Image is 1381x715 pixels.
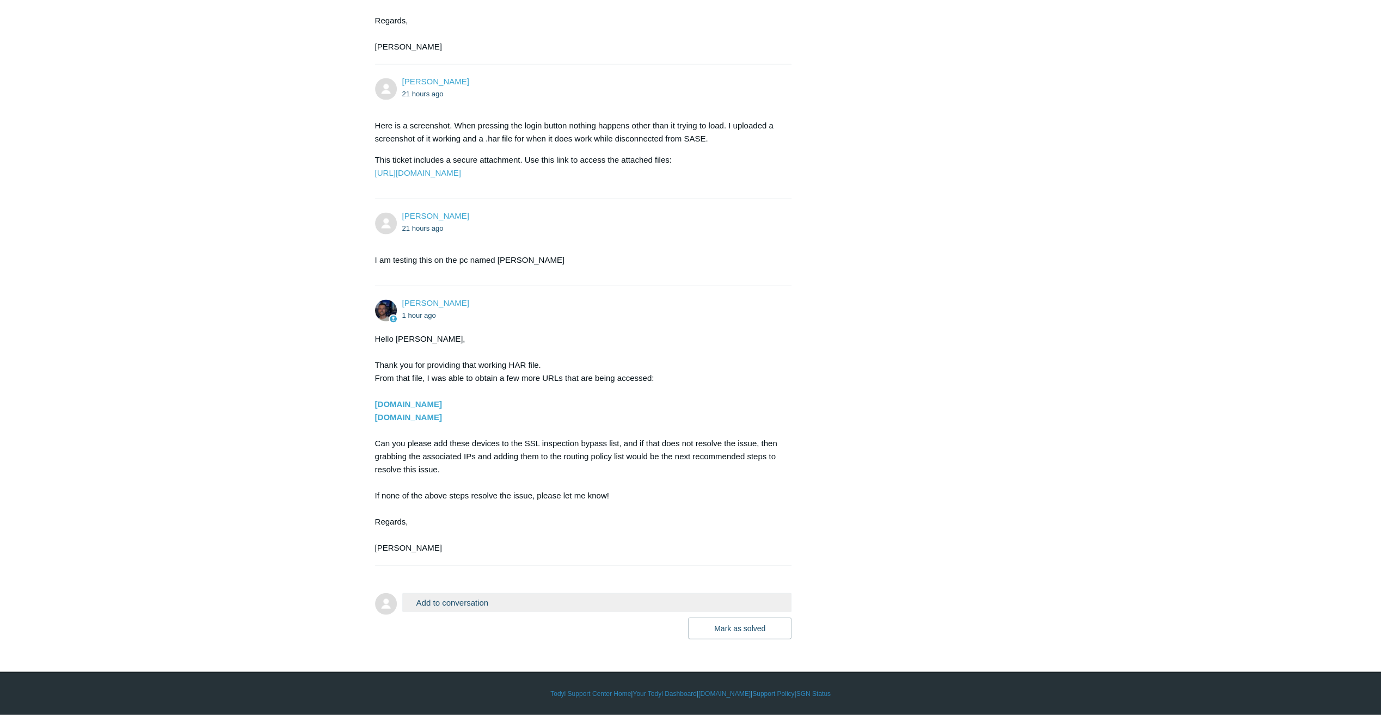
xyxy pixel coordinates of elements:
a: [PERSON_NAME] [402,77,469,86]
a: SGN Status [796,689,831,699]
a: [PERSON_NAME] [402,298,469,307]
a: [DOMAIN_NAME] [375,399,442,409]
div: Hello [PERSON_NAME], Thank you for providing that working HAR file. From that file, I was able to... [375,332,781,554]
span: Jacob Barry [402,211,469,220]
button: Add to conversation [402,593,792,612]
a: [DOMAIN_NAME] [698,689,751,699]
span: Connor Davis [402,298,469,307]
time: 10/01/2025, 14:37 [402,90,444,98]
p: This ticket includes a secure attachment. Use this link to access the attached files: [375,153,781,180]
a: [URL][DOMAIN_NAME] [375,168,461,177]
span: Jacob Barry [402,77,469,86]
a: Your Todyl Dashboard [633,689,696,699]
p: Here is a screenshot. When pressing the login button nothing happens other than it trying to load... [375,119,781,145]
p: I am testing this on the pc named [PERSON_NAME] [375,254,781,267]
div: | | | | [375,689,1006,699]
time: 10/02/2025, 10:30 [402,311,436,319]
a: Support Policy [752,689,794,699]
time: 10/01/2025, 14:37 [402,224,444,232]
a: [PERSON_NAME] [402,211,469,220]
button: Mark as solved [688,618,791,639]
a: Todyl Support Center Home [550,689,631,699]
a: [DOMAIN_NAME] [375,412,442,422]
